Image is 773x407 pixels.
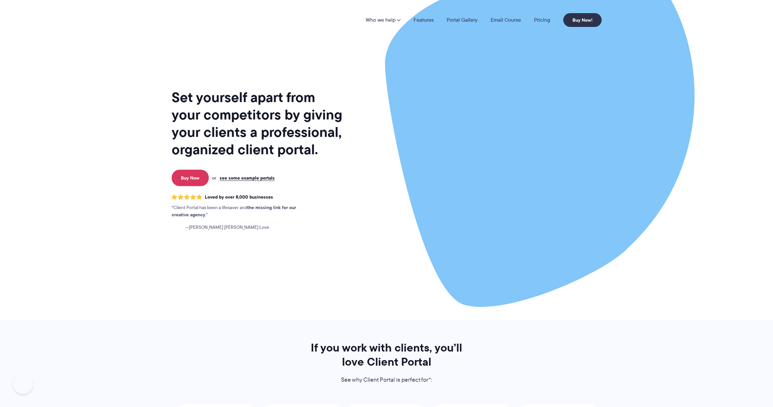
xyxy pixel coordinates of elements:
iframe: Toggle Customer Support [13,374,33,394]
p: Client Portal has been a lifesaver and . [172,204,310,219]
h2: If you work with clients, you’ll love Client Portal [302,341,471,369]
a: Who we help [366,17,400,23]
a: Portal Gallery [447,17,478,23]
a: Email Course [491,17,521,23]
strong: the missing link for our creative agency [172,204,296,218]
span: Loved by over 8,000 businesses [205,194,273,200]
a: Buy Now! [563,13,602,27]
a: Features [414,17,434,23]
a: Buy Now [172,170,209,186]
a: see some example portals [220,175,275,181]
h1: Set yourself apart from your competitors by giving your clients a professional, organized client ... [172,89,344,158]
a: Pricing [534,17,550,23]
span: or [212,175,216,181]
p: See why Client Portal is perfect for*: [302,375,471,385]
span: [PERSON_NAME] [PERSON_NAME] Love [185,224,269,231]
